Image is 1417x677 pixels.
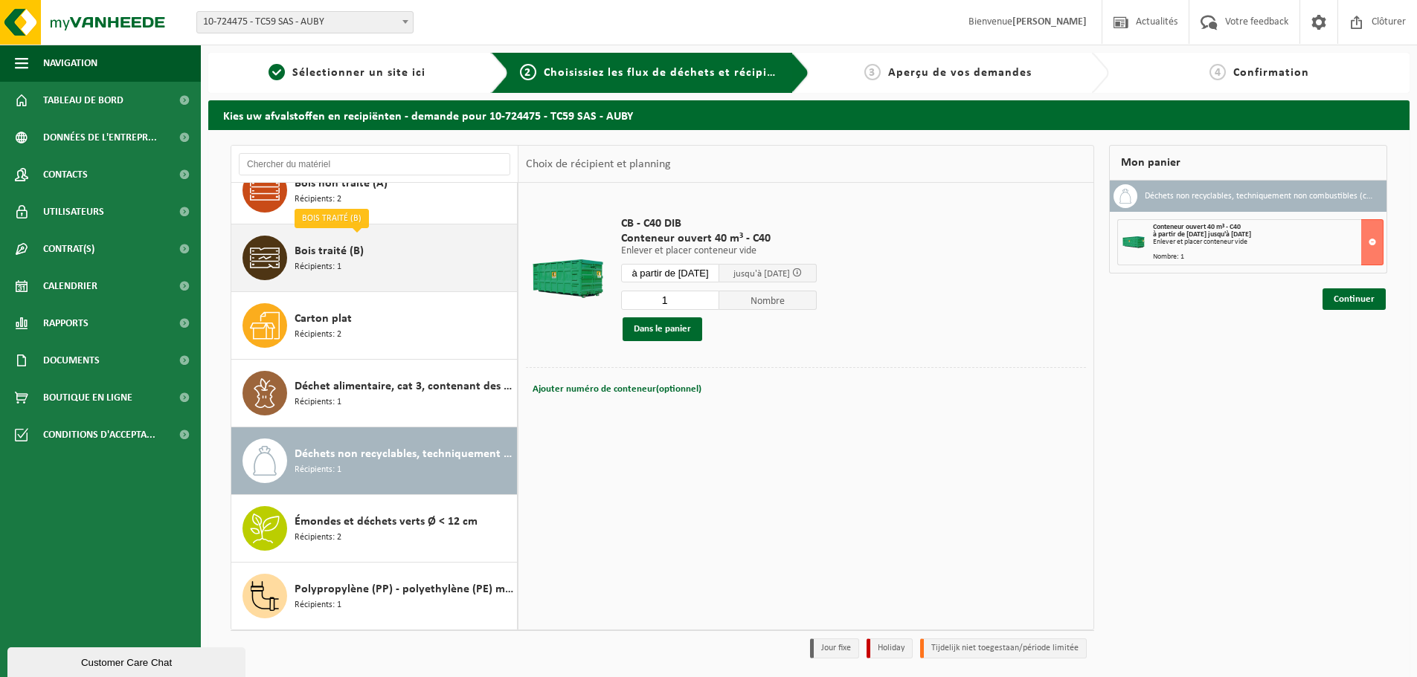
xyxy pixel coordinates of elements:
[719,291,817,310] span: Nombre
[295,378,513,395] span: Déchet alimentaire, cat 3, contenant des produits d'origine animale, emballage synthétique
[733,269,790,279] span: jusqu'à [DATE]
[295,395,341,409] span: Récipients: 1
[1012,16,1087,27] strong: [PERSON_NAME]
[231,157,518,224] button: Bois non traité (A) Récipients: 2
[518,146,678,183] div: Choix de récipient et planning
[43,119,157,156] span: Données de l'entrepr...
[43,45,97,82] span: Navigation
[1153,230,1251,239] strong: à partir de [DATE] jusqu'à [DATE]
[295,531,341,545] span: Récipients: 2
[1153,239,1383,246] div: Enlever et placer conteneur vide
[43,230,94,268] span: Contrat(s)
[623,317,702,341] button: Dans le panier
[810,638,859,658] li: Jour fixe
[1233,67,1309,79] span: Confirmation
[7,644,248,677] iframe: chat widget
[196,11,414,33] span: 10-724475 - TC59 SAS - AUBY
[1323,288,1386,310] a: Continuer
[231,224,518,292] button: Bois traité (B) Récipients: 1
[295,192,341,207] span: Récipients: 2
[231,495,518,563] button: Émondes et déchets verts Ø < 12 cm Récipients: 2
[295,310,352,328] span: Carton plat
[888,67,1032,79] span: Aperçu de vos demandes
[295,513,478,531] span: Émondes et déchets verts Ø < 12 cm
[292,67,425,79] span: Sélectionner un site ici
[544,67,791,79] span: Choisissiez les flux de déchets et récipients
[231,360,518,427] button: Déchet alimentaire, cat 3, contenant des produits d'origine animale, emballage synthétique Récipi...
[864,64,881,80] span: 3
[1109,145,1387,181] div: Mon panier
[295,260,341,274] span: Récipients: 1
[1145,184,1375,208] h3: Déchets non recyclables, techniquement non combustibles (combustibles)
[231,563,518,629] button: Polypropylène (PP) - polyethylène (PE) mix, dur, coloré Récipients: 1
[269,64,285,80] span: 1
[43,416,155,453] span: Conditions d'accepta...
[1209,64,1226,80] span: 4
[1153,223,1241,231] span: Conteneur ouvert 40 m³ - C40
[621,231,817,246] span: Conteneur ouvert 40 m³ - C40
[533,384,701,394] span: Ajouter numéro de conteneur(optionnel)
[295,242,364,260] span: Bois traité (B)
[295,598,341,612] span: Récipients: 1
[208,100,1410,129] h2: Kies uw afvalstoffen en recipiënten - demande pour 10-724475 - TC59 SAS - AUBY
[295,580,513,598] span: Polypropylène (PP) - polyethylène (PE) mix, dur, coloré
[239,153,510,175] input: Chercher du matériel
[231,427,518,495] button: Déchets non recyclables, techniquement non combustibles (combustibles) Récipients: 1
[920,638,1087,658] li: Tijdelijk niet toegestaan/période limitée
[520,64,536,80] span: 2
[295,328,341,342] span: Récipients: 2
[43,268,97,305] span: Calendrier
[621,264,719,282] input: Sélectionnez date
[531,379,703,400] button: Ajouter numéro de conteneur(optionnel)
[43,193,104,230] span: Utilisateurs
[621,246,817,256] p: Enlever et placer conteneur vide
[621,216,817,231] span: CB - C40 DIB
[295,463,341,477] span: Récipients: 1
[197,12,413,33] span: 10-724475 - TC59 SAS - AUBY
[295,445,513,463] span: Déchets non recyclables, techniquement non combustibles (combustibles)
[867,638,913,658] li: Holiday
[295,175,388,192] span: Bois non traité (A)
[43,342,100,379] span: Documents
[43,156,88,193] span: Contacts
[1153,253,1383,261] div: Nombre: 1
[231,292,518,360] button: Carton plat Récipients: 2
[43,82,123,119] span: Tableau de bord
[43,379,132,416] span: Boutique en ligne
[43,305,89,342] span: Rapports
[216,64,479,82] a: 1Sélectionner un site ici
